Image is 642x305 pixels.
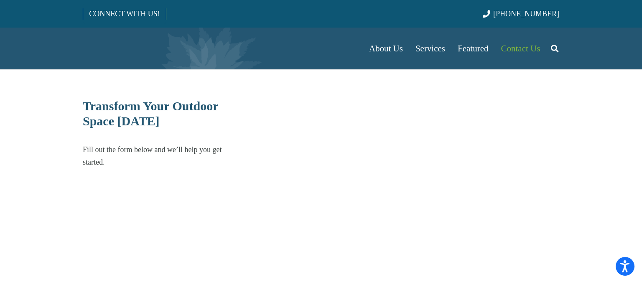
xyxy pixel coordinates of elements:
[369,43,403,53] span: About Us
[415,43,445,53] span: Services
[409,28,451,69] a: Services
[451,28,494,69] a: Featured
[83,99,218,128] span: Transform Your Outdoor Space [DATE]
[458,43,488,53] span: Featured
[546,38,563,59] a: Search
[495,28,547,69] a: Contact Us
[83,143,239,168] p: Fill out the form below and we’ll help you get started.
[83,32,222,65] a: Borst-Logo
[83,4,166,24] a: CONNECT WITH US!
[483,10,559,18] a: [PHONE_NUMBER]
[363,28,409,69] a: About Us
[493,10,559,18] span: [PHONE_NUMBER]
[501,43,540,53] span: Contact Us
